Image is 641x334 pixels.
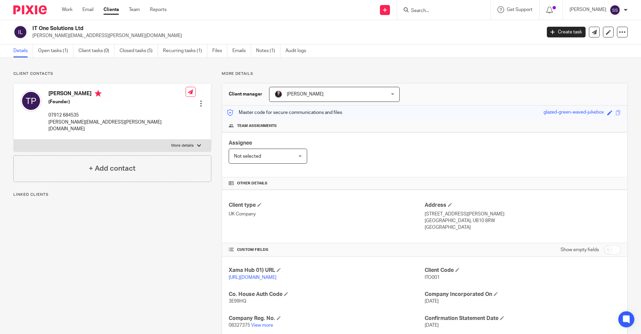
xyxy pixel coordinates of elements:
span: 3E99HQ [229,299,246,304]
a: Work [62,6,72,13]
p: More details [222,71,628,76]
i: Primary [95,90,101,97]
p: Master code for secure communications and files [227,109,342,116]
a: Create task [547,27,586,37]
a: Notes (1) [256,44,280,57]
input: Search [410,8,470,14]
a: Reports [150,6,167,13]
p: [PERSON_NAME][EMAIL_ADDRESS][PERSON_NAME][DOMAIN_NAME] [48,119,186,133]
h4: Client type [229,202,425,209]
a: Open tasks (1) [38,44,73,57]
span: Other details [237,181,267,186]
span: [DATE] [425,299,439,304]
a: Recurring tasks (1) [163,44,207,57]
h5: (Founder) [48,99,186,105]
h4: [PERSON_NAME] [48,90,186,99]
p: [PERSON_NAME] [570,6,606,13]
h2: IT One Solutions Ltd [32,25,436,32]
h4: Company Reg. No. [229,315,425,322]
span: [DATE] [425,323,439,328]
span: 08327375 [229,323,250,328]
a: Closed tasks (5) [120,44,158,57]
p: Linked clients [13,192,211,197]
p: More details [171,143,194,148]
p: UK Company [229,211,425,217]
a: Clients [103,6,119,13]
a: Client tasks (0) [78,44,115,57]
a: View more [251,323,273,328]
img: svg%3E [13,25,27,39]
h4: Xama Hub 01) URL [229,267,425,274]
a: [URL][DOMAIN_NAME] [229,275,276,280]
img: svg%3E [610,5,620,15]
h4: Confirmation Statement Date [425,315,621,322]
a: Audit logs [285,44,311,57]
p: [STREET_ADDRESS][PERSON_NAME] [425,211,621,217]
h4: Co. House Auth Code [229,291,425,298]
span: [PERSON_NAME] [287,92,324,97]
p: 07912 684535 [48,112,186,119]
a: Details [13,44,33,57]
h4: Company Incorporated On [425,291,621,298]
img: svg%3E [20,90,42,112]
h4: CUSTOM FIELDS [229,247,425,253]
div: glazed-green-waved-jukebox [544,109,604,117]
label: Show empty fields [561,246,599,253]
a: Team [129,6,140,13]
h4: Address [425,202,621,209]
span: Get Support [507,7,532,12]
span: Team assignments [237,123,277,129]
img: MicrosoftTeams-image.jfif [274,90,282,98]
p: [GEOGRAPHIC_DATA] [425,224,621,231]
p: [GEOGRAPHIC_DATA], UB10 8RW [425,217,621,224]
h4: + Add contact [89,163,136,174]
a: Emails [232,44,251,57]
p: [PERSON_NAME][EMAIL_ADDRESS][PERSON_NAME][DOMAIN_NAME] [32,32,537,39]
h4: Client Code [425,267,621,274]
a: Files [212,44,227,57]
a: Email [82,6,93,13]
span: Assignee [229,140,252,146]
h3: Client manager [229,91,262,98]
span: ITO001 [425,275,440,280]
img: Pixie [13,5,47,14]
p: Client contacts [13,71,211,76]
span: Not selected [234,154,261,159]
